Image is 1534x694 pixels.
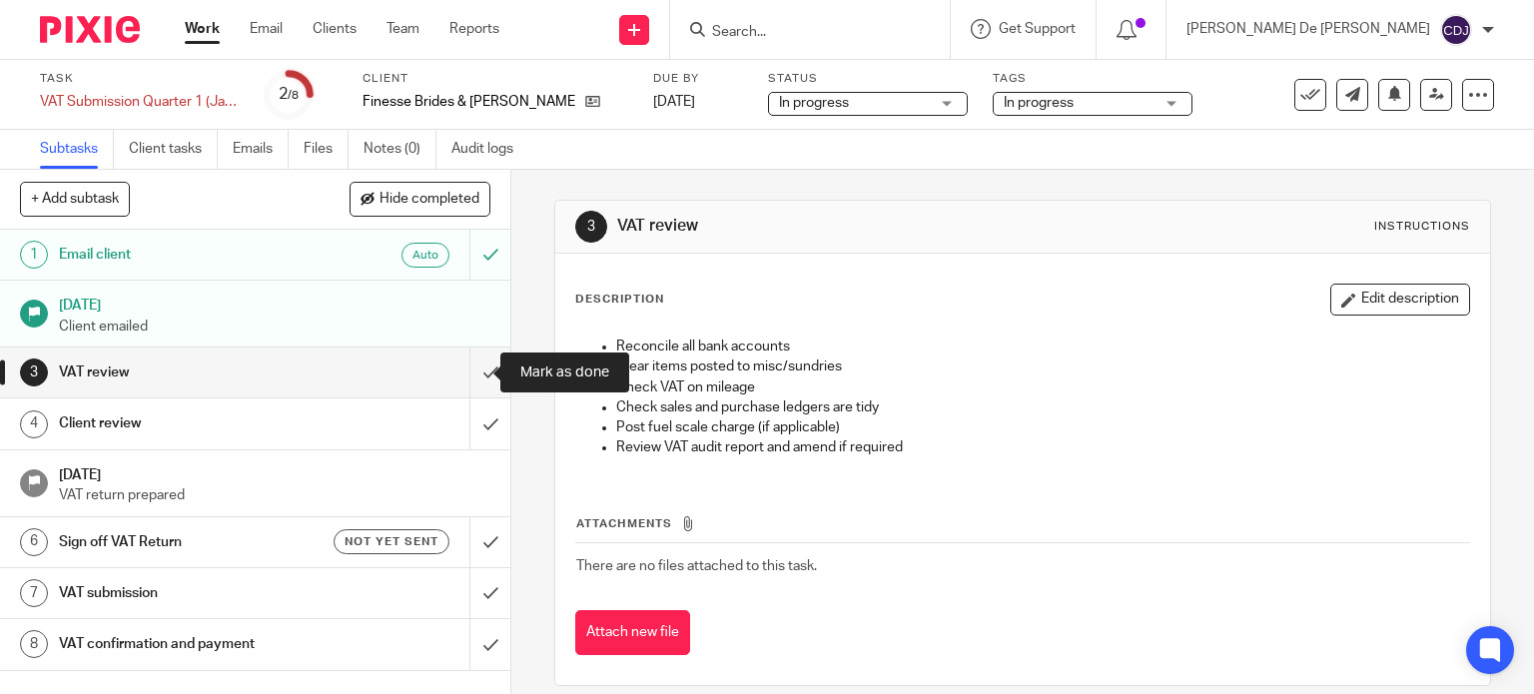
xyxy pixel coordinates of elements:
h1: [DATE] [59,291,490,316]
div: 4 [20,410,48,438]
h1: VAT review [617,216,1065,237]
span: Not yet sent [345,533,438,550]
a: Notes (0) [364,130,436,169]
p: Finesse Brides & [PERSON_NAME] Ltd [363,92,575,112]
a: Files [304,130,349,169]
h1: VAT confirmation and payment [59,629,320,659]
label: Client [363,71,628,87]
span: [DATE] [653,95,695,109]
button: + Add subtask [20,182,130,216]
span: There are no files attached to this task. [576,559,817,573]
span: Get Support [999,22,1076,36]
a: Audit logs [451,130,528,169]
button: Attach new file [575,610,690,655]
label: Task [40,71,240,87]
h1: [DATE] [59,460,490,485]
div: 6 [20,528,48,556]
div: 8 [20,630,48,658]
p: Description [575,292,664,308]
span: Attachments [576,518,672,529]
span: Hide completed [380,192,479,208]
p: VAT return prepared [59,485,490,505]
a: Work [185,19,220,39]
div: 2 [279,83,299,106]
h1: VAT review [59,357,320,387]
p: [PERSON_NAME] De [PERSON_NAME] [1186,19,1430,39]
img: Pixie [40,16,140,43]
label: Tags [993,71,1192,87]
a: Team [386,19,419,39]
p: Post fuel scale charge (if applicable) [616,417,1470,437]
h1: Email client [59,240,320,270]
p: Client emailed [59,317,490,337]
p: Reconcile all bank accounts [616,337,1470,356]
a: Reports [449,19,499,39]
div: VAT Submission Quarter 1 (Jan/Apr/Jul/Oct) [40,92,240,112]
p: Clear items posted to misc/sundries [616,356,1470,376]
div: Instructions [1374,219,1470,235]
button: Edit description [1330,284,1470,316]
label: Status [768,71,968,87]
span: In progress [1004,96,1074,110]
button: Hide completed [350,182,490,216]
p: Check sales and purchase ledgers are tidy [616,397,1470,417]
div: Auto [401,243,449,268]
a: Email [250,19,283,39]
h1: VAT submission [59,578,320,608]
p: Review VAT audit report and amend if required [616,437,1470,457]
div: 3 [575,211,607,243]
a: Client tasks [129,130,218,169]
small: /8 [288,90,299,101]
img: svg%3E [1440,14,1472,46]
label: Due by [653,71,743,87]
a: Subtasks [40,130,114,169]
input: Search [710,24,890,42]
h1: Client review [59,408,320,438]
div: 7 [20,579,48,607]
p: Check VAT on mileage [616,377,1470,397]
div: 1 [20,241,48,269]
span: In progress [779,96,849,110]
a: Emails [233,130,289,169]
div: 3 [20,358,48,386]
h1: Sign off VAT Return [59,527,320,557]
a: Clients [313,19,357,39]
